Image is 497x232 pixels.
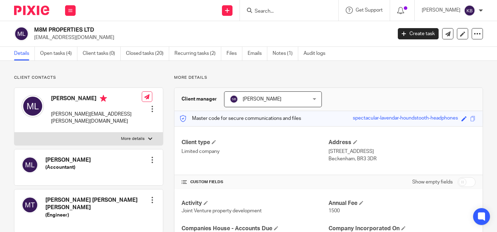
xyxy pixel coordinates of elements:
[254,8,317,15] input: Search
[181,148,329,155] p: Limited company
[329,139,476,146] h4: Address
[181,200,329,207] h4: Activity
[181,139,329,146] h4: Client type
[398,28,439,39] a: Create task
[14,75,163,80] p: Client contacts
[21,95,44,117] img: svg%3E
[126,47,169,60] a: Closed tasks (20)
[40,47,77,60] a: Open tasks (4)
[14,6,49,15] img: Pixie
[329,148,476,155] p: [STREET_ADDRESS]
[356,8,383,13] span: Get Support
[45,164,91,171] h5: (Accountant)
[34,34,387,41] p: [EMAIL_ADDRESS][DOMAIN_NAME]
[329,208,340,213] span: 1500
[181,96,217,103] h3: Client manager
[51,95,142,104] h4: [PERSON_NAME]
[329,200,476,207] h4: Annual Fee
[45,156,91,164] h4: [PERSON_NAME]
[464,5,475,16] img: svg%3E
[243,97,281,102] span: [PERSON_NAME]
[45,196,149,212] h4: [PERSON_NAME] [PERSON_NAME] [PERSON_NAME]
[248,47,267,60] a: Emails
[273,47,298,60] a: Notes (1)
[51,111,142,125] p: [PERSON_NAME][EMAIL_ADDRESS][PERSON_NAME][DOMAIN_NAME]
[45,212,149,219] h5: (Engineer)
[304,47,331,60] a: Audit logs
[14,26,29,41] img: svg%3E
[21,196,38,213] img: svg%3E
[227,47,242,60] a: Files
[180,115,301,122] p: Master code for secure communications and files
[83,47,121,60] a: Client tasks (0)
[181,208,262,213] span: Joint Venture property development
[34,26,317,34] h2: M8M PROPERTIES LTD
[353,115,458,123] div: spectacular-lavendar-houndstooth-headphones
[121,136,145,142] p: More details
[21,156,38,173] img: svg%3E
[329,155,476,162] p: Beckenham, BR3 3DR
[100,95,107,102] i: Primary
[422,7,460,14] p: [PERSON_NAME]
[230,95,238,103] img: svg%3E
[14,47,35,60] a: Details
[174,75,483,80] p: More details
[174,47,221,60] a: Recurring tasks (2)
[181,179,329,185] h4: CUSTOM FIELDS
[412,179,453,186] label: Show empty fields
